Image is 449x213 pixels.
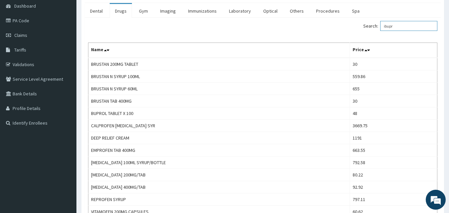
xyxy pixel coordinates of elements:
[88,58,350,70] td: BRUSTAN 200MG TABLET
[350,132,437,144] td: 1191
[88,95,350,107] td: BRUSTAN TAB 400MG
[155,4,181,18] a: Imaging
[88,132,350,144] td: DEEP RELIEF CREAM
[35,37,112,46] div: Chat with us now
[284,4,309,18] a: Others
[88,70,350,83] td: BRUSTAN N SYRUP 100ML
[224,4,256,18] a: Laboratory
[350,83,437,95] td: 655
[258,4,283,18] a: Optical
[12,33,27,50] img: d_794563401_company_1708531726252_794563401
[363,21,437,31] label: Search:
[350,169,437,181] td: 80.22
[14,47,26,53] span: Tariffs
[88,144,350,157] td: EMPROFEN TAB 400MG
[3,142,127,165] textarea: Type your message and hit 'Enter'
[380,21,437,31] input: Search:
[350,144,437,157] td: 663.55
[347,4,365,18] a: Spa
[14,3,36,9] span: Dashboard
[88,193,350,206] td: REPROFEN SYRUP
[350,107,437,120] td: 48
[39,64,92,131] span: We're online!
[88,120,350,132] td: CALPROFEN [MEDICAL_DATA] SYR
[183,4,222,18] a: Immunizations
[350,157,437,169] td: 792.58
[14,32,27,38] span: Claims
[88,169,350,181] td: [MEDICAL_DATA] 200MG/TAB
[350,181,437,193] td: 92.92
[350,58,437,70] td: 30
[350,70,437,83] td: 559.86
[88,181,350,193] td: [MEDICAL_DATA] 400MG/TAB
[88,157,350,169] td: [MEDICAL_DATA] 100ML SYRUP/BOTTLE
[350,95,437,107] td: 30
[85,4,108,18] a: Dental
[350,43,437,58] th: Price
[109,3,125,19] div: Minimize live chat window
[88,107,350,120] td: BUPROL TABLET X 100
[311,4,345,18] a: Procedures
[110,4,132,18] a: Drugs
[350,120,437,132] td: 3669.75
[88,83,350,95] td: BRUSTAN N SYRUP 60ML
[134,4,153,18] a: Gym
[88,43,350,58] th: Name
[350,193,437,206] td: 797.11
